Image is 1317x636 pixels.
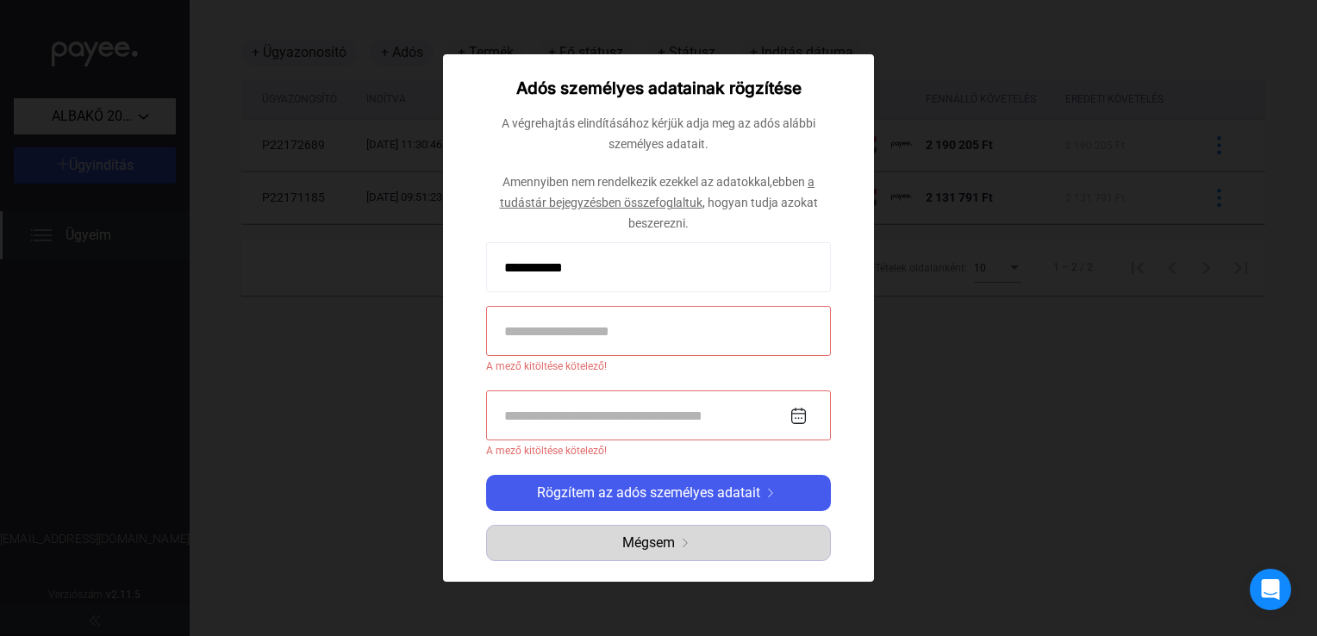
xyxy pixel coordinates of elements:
span: , hogyan tudja azokat beszerezni. [628,196,818,230]
span: Amennyiben nem rendelkezik ezekkel az adatokkal,ebben [502,175,805,189]
span: Rögzítem az adós személyes adatait [537,483,760,503]
h1: Adós személyes adatainak rögzítése [516,78,802,99]
button: Rögzítem az adós személyes adataitnyíl-jobbra-fehér [486,475,831,511]
span: A mező kitöltése kötelező! [486,356,831,377]
div: Nyissa meg az Intercom Messengert [1250,569,1291,610]
span: A mező kitöltése kötelező! [486,440,831,461]
img: nyíl-jobbra-szürke [675,539,696,547]
img: nyíl-jobbra-fehér [760,489,781,497]
button: Mégsemnyíl-jobbra-szürke [486,525,831,561]
span: Mégsem [622,533,675,553]
div: A végrehajtás elindításához kérjük adja meg az adós alábbi személyes adatait. [486,113,831,154]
